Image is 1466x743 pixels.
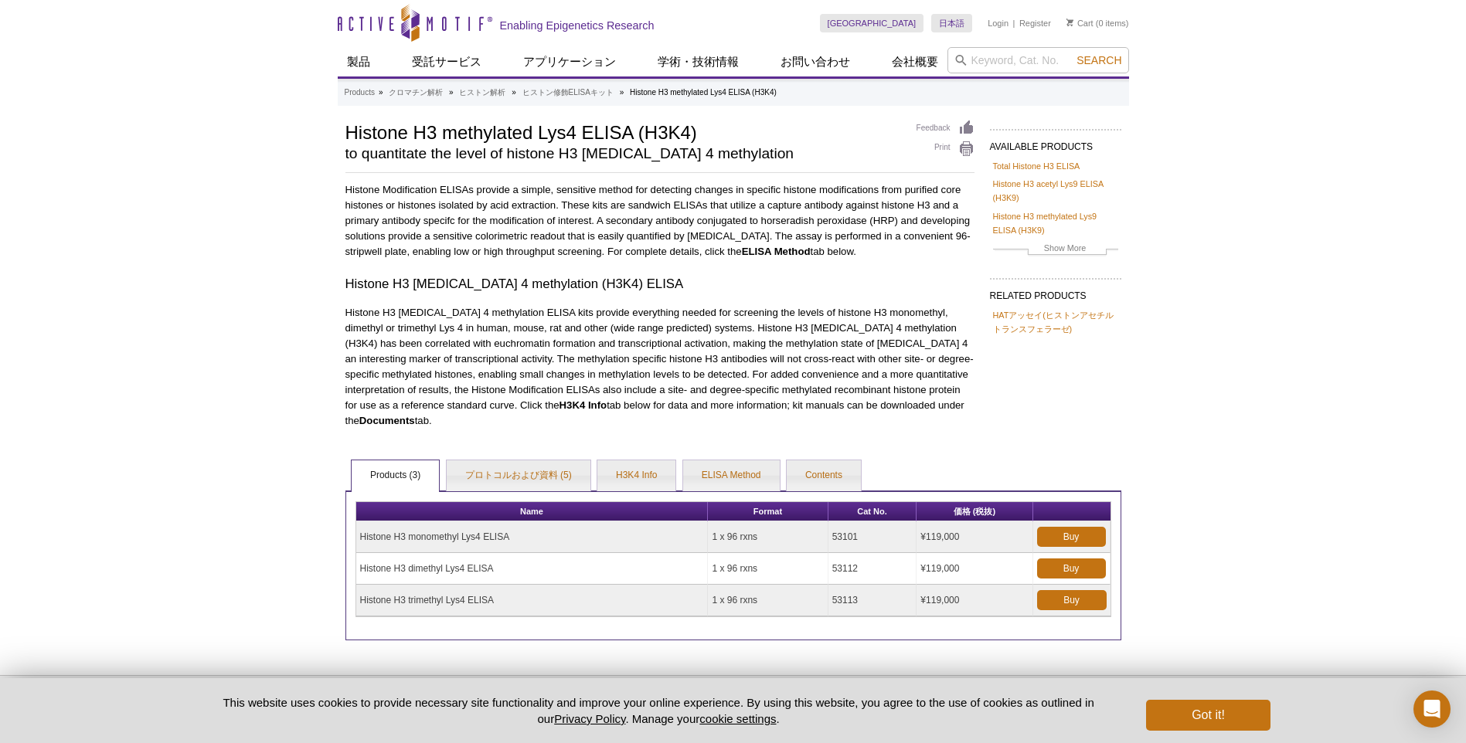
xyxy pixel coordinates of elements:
a: 学術・技術情報 [648,47,748,76]
p: Histone H3 [MEDICAL_DATA] 4 methylation ELISA kits provide everything needed for screening the le... [345,305,974,429]
a: ELISA Method [683,460,780,491]
strong: Documents [359,415,415,426]
a: Print [917,141,974,158]
td: ¥119,000 [917,585,1032,616]
li: » [620,88,624,97]
a: Privacy Policy [554,712,625,725]
td: 53101 [828,521,917,553]
li: | [1013,14,1015,32]
td: 1 x 96 rxns [708,585,828,616]
button: cookie settings [699,712,776,725]
div: Open Intercom Messenger [1413,690,1451,728]
h2: AVAILABLE PRODUCTS [990,129,1121,157]
a: Total Histone H3 ELISA [993,159,1080,173]
a: ヒストン解析 [459,86,505,100]
a: H3K4 Info [597,460,675,491]
td: 53112 [828,553,917,585]
a: Buy [1037,527,1106,547]
th: Cat No. [828,502,917,521]
a: Show More [993,241,1118,259]
h2: RELATED PRODUCTS [990,278,1121,306]
input: Keyword, Cat. No. [947,47,1129,73]
a: 日本語 [931,14,972,32]
a: アプリケーション [514,47,625,76]
td: ¥119,000 [917,521,1032,553]
a: HATアッセイ(ヒストンアセチルトランスフェラーゼ) [993,308,1118,336]
a: お問い合わせ [771,47,859,76]
a: Register [1019,18,1051,29]
a: 受託サービス [403,47,491,76]
th: Name [356,502,709,521]
a: Feedback [917,120,974,137]
a: プロトコルおよび資料 (5) [447,460,590,491]
td: ¥119,000 [917,553,1032,585]
strong: ELISA Method [742,246,811,257]
td: Histone H3 monomethyl Lys4 ELISA [356,521,709,553]
p: Histone Modification ELISAs provide a simple, sensitive method for detecting changes in specific ... [345,182,974,260]
td: 53113 [828,585,917,616]
td: Histone H3 trimethyl Lys4 ELISA [356,585,709,616]
li: » [449,88,454,97]
a: Cart [1066,18,1094,29]
span: Search [1077,54,1121,66]
li: » [379,88,383,97]
strong: H3K4 Info [560,399,607,411]
button: Search [1072,53,1126,67]
li: (0 items) [1066,14,1129,32]
li: » [512,88,516,97]
a: [GEOGRAPHIC_DATA] [820,14,924,32]
a: 製品 [338,47,379,76]
h3: Histone H3 [MEDICAL_DATA] 4 methylation (H3K4) ELISA [345,275,974,293]
img: Active Motif, [338,676,515,738]
a: Histone H3 acetyl Lys9 ELISA (H3K9) [993,177,1118,205]
p: This website uses cookies to provide necessary site functionality and improve your online experie... [196,694,1121,727]
button: Got it! [1146,700,1270,731]
td: 1 x 96 rxns [708,521,828,553]
h1: Histone H3 methylated Lys4 ELISA (H3K4) [345,120,901,143]
td: Histone H3 dimethyl Lys4 ELISA [356,553,709,585]
a: Histone H3 methylated Lys9 ELISA (H3K9) [993,209,1118,237]
a: Contents [787,460,861,491]
th: Format [708,502,828,521]
td: 1 x 96 rxns [708,553,828,585]
th: 価格 (税抜) [917,502,1032,521]
a: ヒストン修飾ELISAキット [522,86,614,100]
a: Products [345,86,375,100]
h2: to quantitate the level of histone H3 [MEDICAL_DATA] 4 methylation [345,147,901,161]
a: Buy [1037,558,1106,578]
img: Your Cart [1066,19,1073,26]
a: Login [988,18,1009,29]
a: Buy [1037,590,1107,610]
a: クロマチン解析 [389,86,443,100]
li: Histone H3 methylated Lys4 ELISA (H3K4) [630,88,777,97]
a: 会社概要 [883,47,947,76]
h2: Enabling Epigenetics Research [500,19,655,32]
a: Products (3) [352,460,439,491]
